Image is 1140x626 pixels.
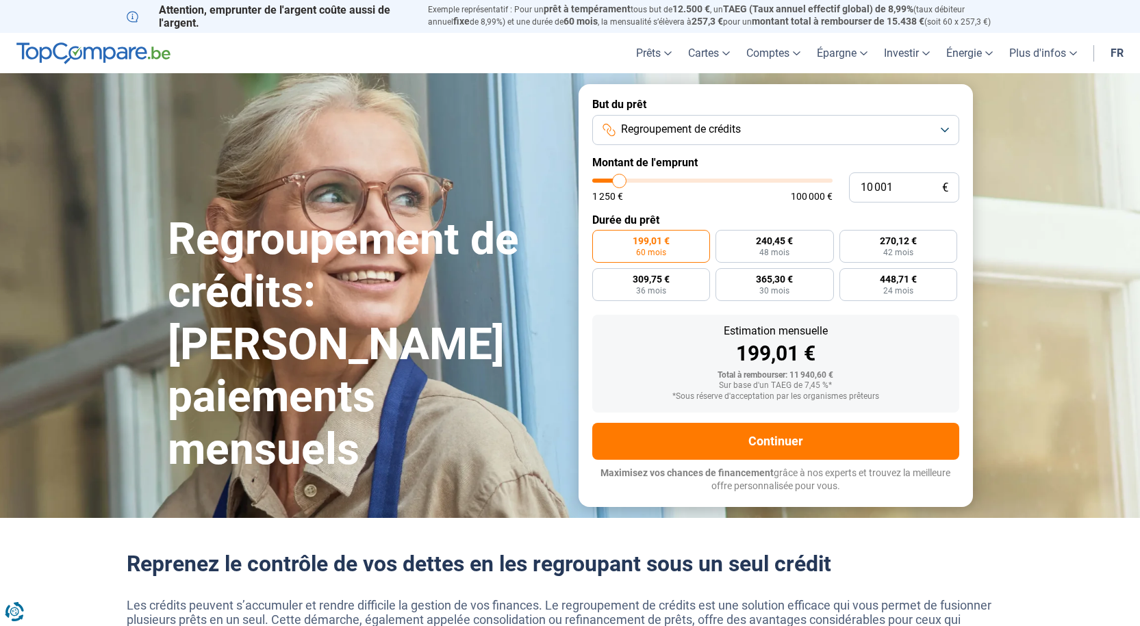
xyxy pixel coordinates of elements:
span: 448,71 € [880,274,917,284]
span: 365,30 € [756,274,793,284]
span: 309,75 € [633,274,670,284]
div: 199,01 € [603,343,948,364]
span: Regroupement de crédits [621,122,741,137]
a: fr [1102,33,1132,73]
span: 199,01 € [633,236,670,246]
h1: Regroupement de crédits: [PERSON_NAME] paiements mensuels [168,213,562,476]
img: TopCompare [16,42,170,64]
span: 1 250 € [592,192,623,201]
span: 257,3 € [692,16,723,27]
p: Exemple représentatif : Pour un tous but de , un (taux débiteur annuel de 8,99%) et une durée de ... [428,3,1014,28]
label: Montant de l'emprunt [592,156,959,169]
span: prêt à tempérament [544,3,631,14]
span: Maximisez vos chances de financement [600,467,774,478]
a: Comptes [738,33,809,73]
a: Cartes [680,33,738,73]
label: But du prêt [592,98,959,111]
a: Énergie [938,33,1001,73]
span: 48 mois [759,248,789,257]
div: *Sous réserve d'acceptation par les organismes prêteurs [603,392,948,402]
div: Estimation mensuelle [603,326,948,337]
label: Durée du prêt [592,213,959,226]
p: Attention, emprunter de l'argent coûte aussi de l'argent. [127,3,411,29]
button: Regroupement de crédits [592,115,959,145]
span: 42 mois [883,248,913,257]
span: 270,12 € [880,236,917,246]
span: TAEG (Taux annuel effectif global) de 8,99% [723,3,913,14]
a: Investir [876,33,938,73]
a: Prêts [628,33,680,73]
div: Total à rembourser: 11 940,60 € [603,371,948,380]
button: Continuer [592,423,959,460]
div: Sur base d'un TAEG de 7,45 %* [603,381,948,391]
a: Épargne [809,33,876,73]
p: grâce à nos experts et trouvez la meilleure offre personnalisée pour vous. [592,467,959,493]
span: 24 mois [883,287,913,295]
h2: Reprenez le contrôle de vos dettes en les regroupant sous un seul crédit [127,551,1014,577]
span: 60 mois [563,16,598,27]
span: 60 mois [636,248,666,257]
span: 12.500 € [672,3,710,14]
span: montant total à rembourser de 15.438 € [752,16,924,27]
span: 30 mois [759,287,789,295]
a: Plus d'infos [1001,33,1085,73]
span: fixe [453,16,470,27]
span: 100 000 € [791,192,833,201]
span: 36 mois [636,287,666,295]
span: € [942,182,948,194]
span: 240,45 € [756,236,793,246]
